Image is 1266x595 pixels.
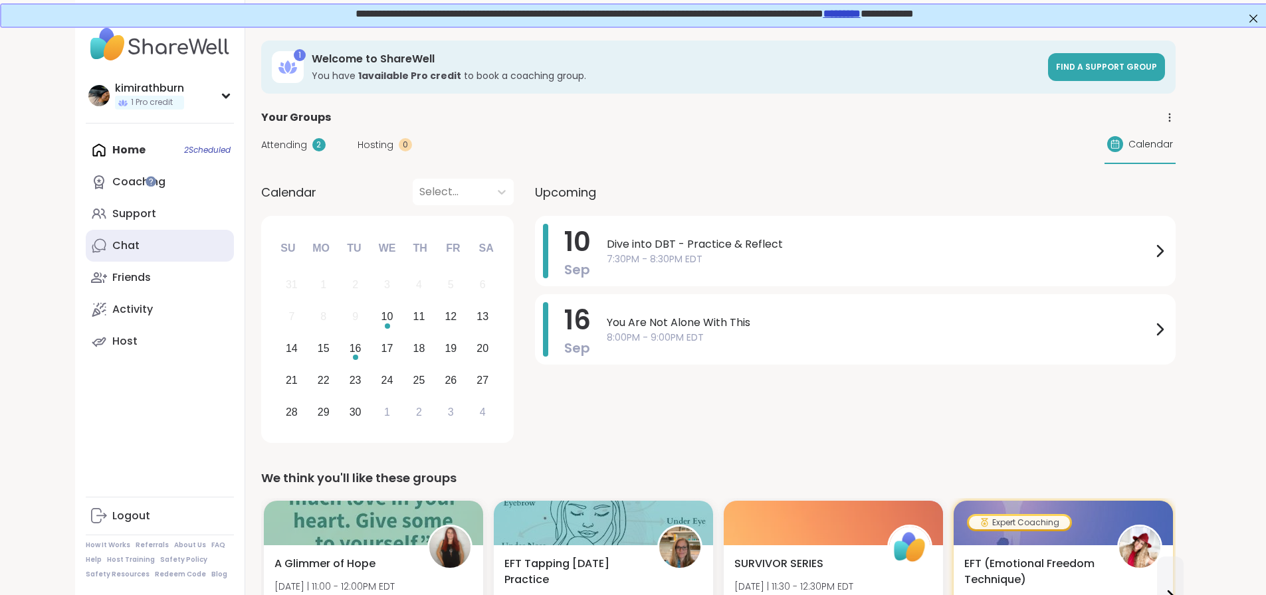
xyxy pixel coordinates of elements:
a: Coaching [86,166,234,198]
a: FAQ [211,541,225,550]
div: Not available Saturday, September 6th, 2025 [469,271,497,299]
div: We [372,234,401,263]
span: Upcoming [535,183,596,201]
div: Friends [112,270,151,285]
div: 17 [381,339,393,357]
div: Choose Saturday, September 20th, 2025 [469,335,497,363]
div: 22 [318,371,330,389]
h3: Welcome to ShareWell [312,52,1040,66]
div: 25 [413,371,425,389]
div: Choose Thursday, September 11th, 2025 [405,303,433,331]
div: Choose Thursday, September 25th, 2025 [405,366,433,394]
div: Support [112,207,156,221]
div: 14 [286,339,298,357]
div: Su [273,234,302,263]
div: Choose Wednesday, October 1st, 2025 [373,398,401,426]
span: Attending [261,138,307,152]
div: 6 [480,276,486,294]
span: Calendar [1128,137,1173,151]
a: Safety Resources [86,570,150,579]
span: EFT (Emotional Freedom Technique) [964,556,1103,588]
a: Logout [86,500,234,532]
h3: You have to book a coaching group. [312,69,1040,82]
div: Choose Saturday, October 4th, 2025 [469,398,497,426]
div: 9 [352,307,358,325]
img: ShareWell [889,527,930,568]
span: Find a support group [1056,61,1157,72]
span: 7:30PM - 8:30PM EDT [607,252,1152,266]
div: Choose Saturday, September 27th, 2025 [469,366,497,394]
div: 4 [416,276,422,294]
div: 11 [413,307,425,325]
span: You Are Not Alone With This [607,315,1152,331]
div: 1 [320,276,326,294]
div: Not available Tuesday, September 2nd, 2025 [341,271,369,299]
div: Choose Sunday, September 14th, 2025 [278,335,306,363]
span: 8:00PM - 9:00PM EDT [607,331,1152,345]
div: Not available Sunday, September 7th, 2025 [278,303,306,331]
div: Not available Wednesday, September 3rd, 2025 [373,271,401,299]
div: Fr [439,234,468,263]
div: Choose Saturday, September 13th, 2025 [469,303,497,331]
div: Choose Sunday, September 21st, 2025 [278,366,306,394]
div: Not available Tuesday, September 9th, 2025 [341,303,369,331]
div: Choose Friday, October 3rd, 2025 [437,398,465,426]
span: EFT Tapping [DATE] Practice [504,556,643,588]
div: 15 [318,339,330,357]
span: SURVIVOR SERIES [734,556,823,572]
div: Not available Monday, September 1st, 2025 [309,271,338,299]
div: Expert Coaching [969,516,1070,529]
a: Help [86,555,102,564]
a: Safety Policy [160,555,207,564]
a: Chat [86,230,234,262]
div: Not available Friday, September 5th, 2025 [437,271,465,299]
div: 30 [350,403,362,421]
div: Tu [340,234,369,263]
a: Support [86,198,234,230]
a: About Us [174,541,206,550]
img: CLove [1119,527,1160,568]
div: 1 [294,49,306,61]
a: How It Works [86,541,130,550]
a: Activity [86,294,234,325]
div: Choose Friday, September 19th, 2025 [437,335,465,363]
div: Chat [112,238,140,253]
div: 3 [448,403,454,421]
div: 12 [445,307,457,325]
div: 19 [445,339,457,357]
span: A Glimmer of Hope [274,556,375,572]
img: SarahR83 [429,527,471,568]
div: Choose Monday, September 29th, 2025 [309,398,338,426]
div: Choose Tuesday, September 30th, 2025 [341,398,369,426]
div: month 2025-09 [276,269,498,428]
div: Choose Thursday, September 18th, 2025 [405,335,433,363]
div: kimirathburn [115,81,184,96]
span: [DATE] | 11:00 - 12:00PM EDT [274,580,395,593]
img: Jill_LadyOfTheMountain [659,527,700,568]
div: 4 [480,403,486,421]
div: 24 [381,371,393,389]
div: 21 [286,371,298,389]
div: 28 [286,403,298,421]
img: ShareWell Nav Logo [86,21,234,68]
div: 18 [413,339,425,357]
div: Choose Friday, September 26th, 2025 [437,366,465,394]
div: 3 [384,276,390,294]
a: Find a support group [1048,53,1165,81]
b: 1 available Pro credit [358,69,461,82]
div: Host [112,334,138,349]
span: 10 [564,223,591,260]
div: 16 [350,339,362,357]
div: 0 [399,138,412,151]
div: Activity [112,302,153,317]
div: 13 [476,307,488,325]
span: Sep [564,339,590,357]
div: 27 [476,371,488,389]
div: Sa [471,234,500,263]
a: Host Training [107,555,155,564]
span: Dive into DBT - Practice & Reflect [607,236,1152,252]
span: 1 Pro credit [131,97,173,108]
div: 23 [350,371,362,389]
div: Logout [112,509,150,523]
div: Choose Sunday, September 28th, 2025 [278,398,306,426]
